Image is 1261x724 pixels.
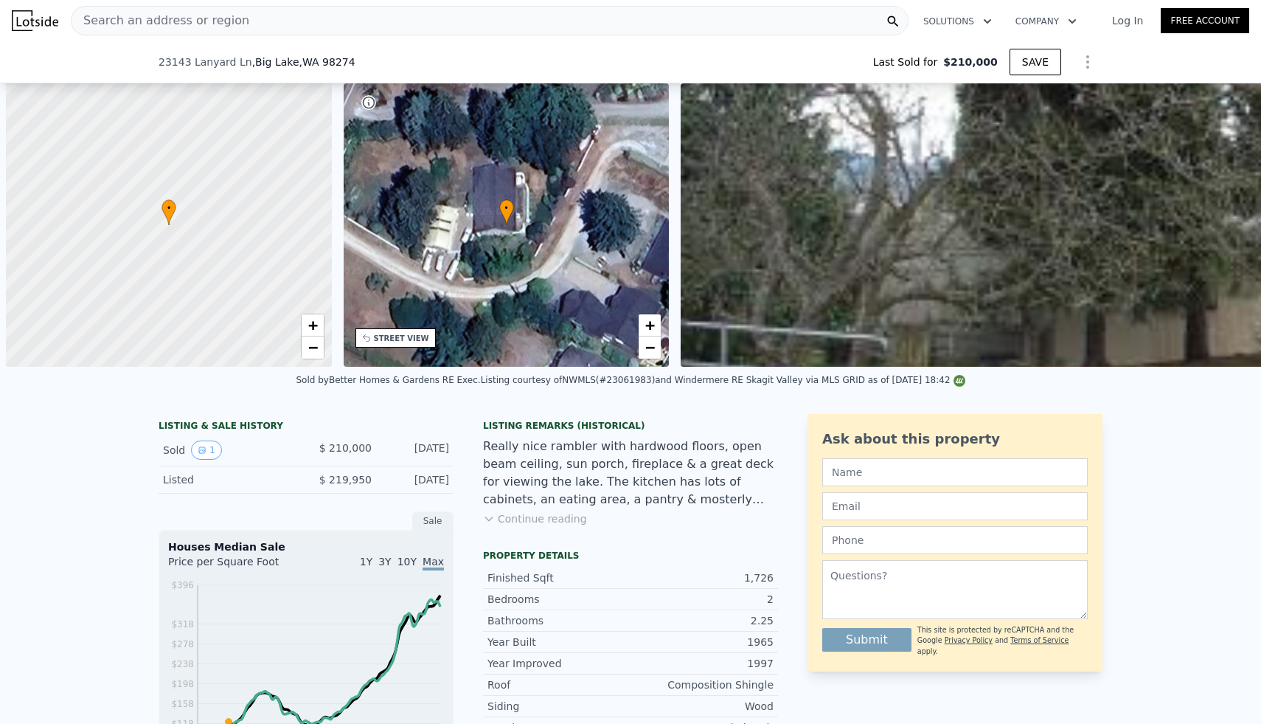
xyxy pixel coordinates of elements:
[630,699,774,714] div: Wood
[383,441,449,460] div: [DATE]
[252,55,355,69] span: , Big Lake
[499,199,514,225] div: •
[161,201,176,215] span: •
[630,570,774,585] div: 1,726
[487,592,630,607] div: Bedrooms
[1004,8,1088,35] button: Company
[319,442,372,454] span: $ 210,000
[630,635,774,649] div: 1965
[360,556,372,568] span: 1Y
[822,458,1088,486] input: Name
[630,656,774,671] div: 1997
[171,639,194,649] tspan: $278
[917,625,1088,657] div: This site is protected by reCAPTCHA and the Google and apply.
[483,550,778,562] div: Property details
[302,314,324,337] a: Zoom in
[1010,636,1069,644] a: Terms of Service
[639,337,661,359] a: Zoom out
[487,699,630,714] div: Siding
[319,474,372,486] span: $ 219,950
[487,635,630,649] div: Year Built
[630,678,774,692] div: Composition Shingle
[481,375,965,385] div: Listing courtesy of NWMLS (#23061983) and Windermere RE Skagit Valley via MLS GRID as of [DATE] 1...
[630,613,774,628] div: 2.25
[412,511,454,531] div: Sale
[72,12,249,30] span: Search an address or region
[168,554,306,578] div: Price per Square Foot
[171,699,194,709] tspan: $158
[953,375,965,387] img: NWMLS Logo
[499,201,514,215] span: •
[168,539,444,554] div: Houses Median Sale
[374,333,429,344] div: STREET VIEW
[296,375,480,385] div: Sold by Better Homes & Gardens RE Exec .
[308,338,317,356] span: −
[822,628,911,652] button: Submit
[483,438,778,508] div: Really nice rambler with hardwood floors, open beam ceiling, sun porch, fireplace & a great deck ...
[302,337,324,359] a: Zoom out
[645,316,655,334] span: +
[945,636,993,644] a: Privacy Policy
[487,613,630,628] div: Bathrooms
[171,619,194,630] tspan: $318
[161,199,176,225] div: •
[308,316,317,334] span: +
[191,441,222,460] button: View historical data
[12,10,58,31] img: Lotside
[1094,13,1161,28] a: Log In
[487,656,630,671] div: Year Improved
[299,56,355,68] span: , WA 98274
[163,472,294,487] div: Listed
[383,472,449,487] div: [DATE]
[483,420,778,432] div: Listing Remarks (Historical)
[423,556,444,570] span: Max
[397,556,417,568] span: 10Y
[639,314,661,337] a: Zoom in
[1161,8,1249,33] a: Free Account
[171,580,194,590] tspan: $396
[159,55,252,69] span: 23143 Lanyard Ln
[487,678,630,692] div: Roof
[630,592,774,607] div: 2
[483,511,587,526] button: Continue reading
[378,556,391,568] span: 3Y
[1010,49,1061,75] button: SAVE
[487,570,630,585] div: Finished Sqft
[1073,47,1102,77] button: Show Options
[645,338,655,356] span: −
[911,8,1004,35] button: Solutions
[159,420,454,435] div: LISTING & SALE HISTORY
[822,429,1088,449] div: Ask about this property
[171,679,194,689] tspan: $198
[822,492,1088,520] input: Email
[873,55,944,69] span: Last Sold for
[163,441,294,460] div: Sold
[822,526,1088,554] input: Phone
[171,659,194,669] tspan: $238
[943,55,998,69] span: $210,000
